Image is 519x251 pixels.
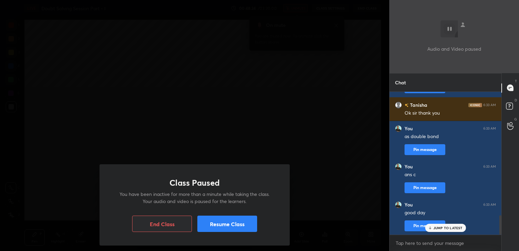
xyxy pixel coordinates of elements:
img: no-rating-badge.077c3623.svg [405,103,409,107]
div: good day [405,210,496,216]
h6: You [405,164,413,170]
h6: You [405,125,413,132]
h6: You [405,202,413,208]
button: Pin message [405,182,445,193]
div: 6:33 AM [483,203,496,207]
div: grid [390,92,501,235]
div: 6:33 AM [483,165,496,169]
p: G [514,117,517,122]
h6: Tanisha [409,101,427,108]
h1: Class Paused [169,178,220,188]
div: 6:33 AM [483,103,496,107]
img: e190d090894346628c4d23d0925f5890.jpg [395,125,402,132]
button: Resume Class [197,216,257,232]
p: T [515,79,517,84]
img: e190d090894346628c4d23d0925f5890.jpg [395,201,402,208]
div: Ok sir thank you [405,110,496,117]
p: You have been inactive for more than a minute while taking the class. Your audio and video is pau... [116,190,273,205]
img: default.png [395,101,402,108]
div: ans c [405,171,496,178]
button: Pin message [405,82,445,93]
p: Audio and Video paused [427,45,481,52]
div: as double bond [405,133,496,140]
p: D [515,98,517,103]
p: JUMP TO LATEST [433,226,463,230]
button: Pin message [405,144,445,155]
img: iconic-dark.1390631f.png [468,103,482,107]
button: Pin message [405,220,445,231]
button: End Class [132,216,192,232]
div: 6:33 AM [483,127,496,131]
p: Chat [390,73,411,91]
img: e190d090894346628c4d23d0925f5890.jpg [395,163,402,170]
